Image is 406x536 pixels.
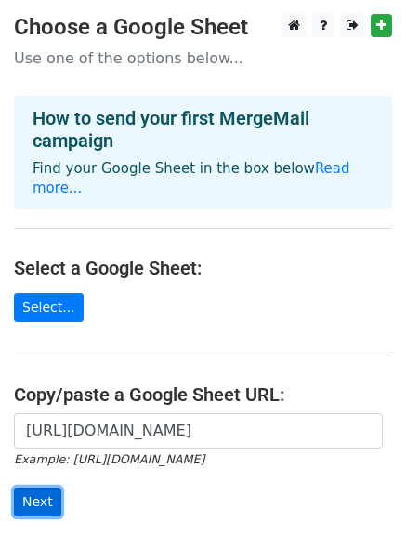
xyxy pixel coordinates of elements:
[14,257,392,279] h4: Select a Google Sheet:
[14,48,392,68] p: Use one of the options below...
[33,160,350,196] a: Read more...
[14,452,204,466] small: Example: [URL][DOMAIN_NAME]
[14,413,383,449] input: Paste your Google Sheet URL here
[313,447,406,536] iframe: Chat Widget
[33,159,373,198] p: Find your Google Sheet in the box below
[14,383,392,406] h4: Copy/paste a Google Sheet URL:
[33,107,373,152] h4: How to send your first MergeMail campaign
[14,14,392,41] h3: Choose a Google Sheet
[14,293,84,322] a: Select...
[14,488,61,516] input: Next
[313,447,406,536] div: Widget Obrolan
